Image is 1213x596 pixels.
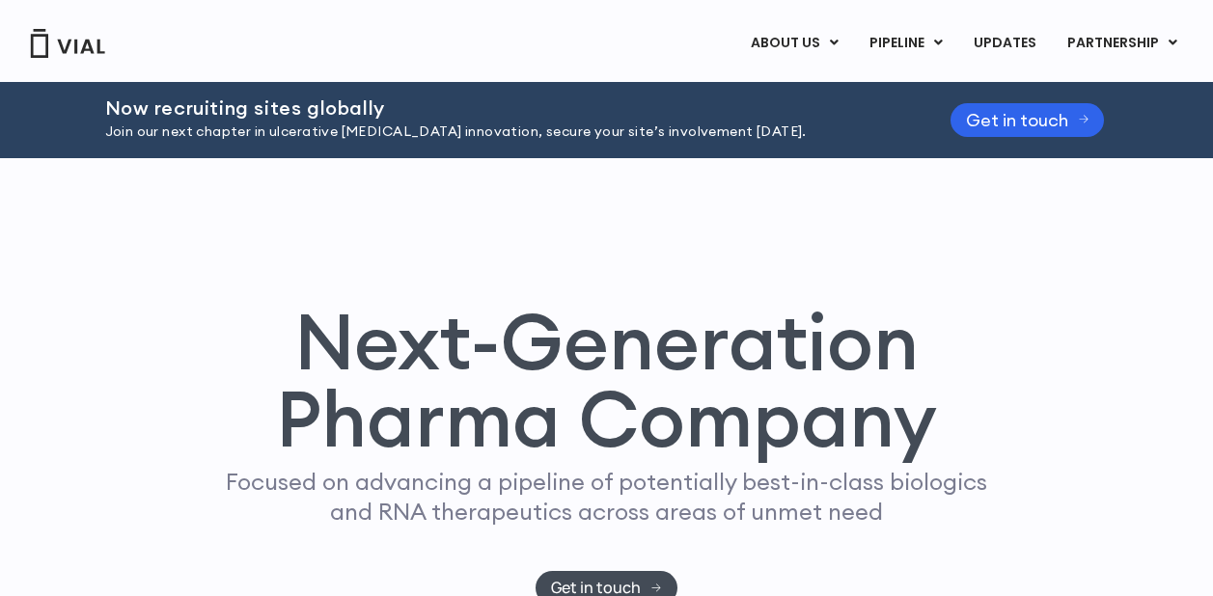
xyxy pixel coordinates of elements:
[105,97,902,119] h2: Now recruiting sites globally
[951,103,1105,137] a: Get in touch
[1052,27,1193,60] a: PARTNERSHIPMenu Toggle
[551,581,641,595] span: Get in touch
[105,122,902,143] p: Join our next chapter in ulcerative [MEDICAL_DATA] innovation, secure your site’s involvement [DA...
[189,303,1025,457] h1: Next-Generation Pharma Company
[29,29,106,58] img: Vial Logo
[854,27,957,60] a: PIPELINEMenu Toggle
[966,113,1068,127] span: Get in touch
[735,27,853,60] a: ABOUT USMenu Toggle
[218,467,996,527] p: Focused on advancing a pipeline of potentially best-in-class biologics and RNA therapeutics acros...
[958,27,1051,60] a: UPDATES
